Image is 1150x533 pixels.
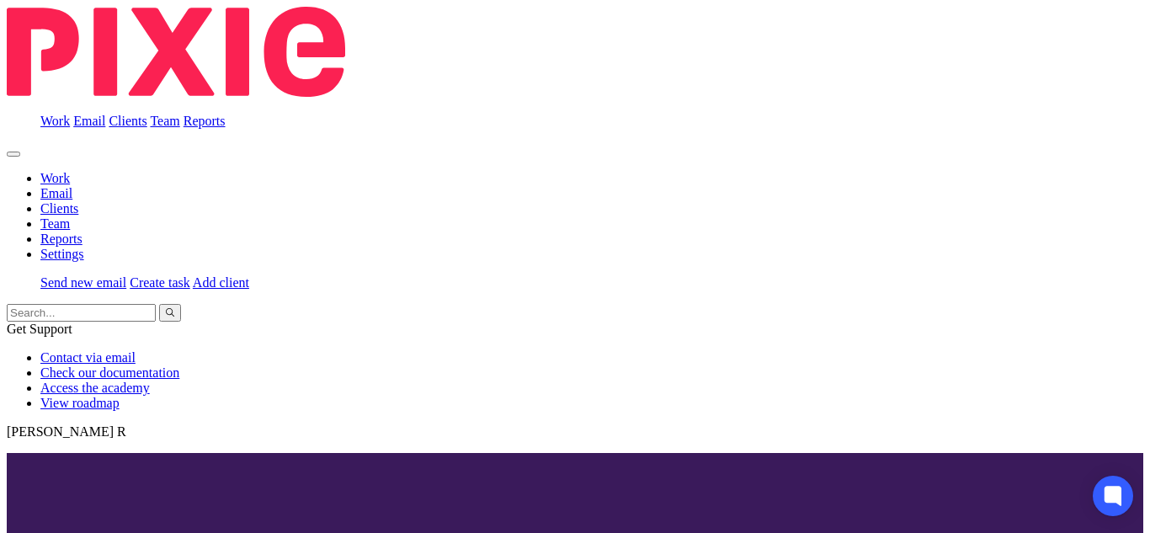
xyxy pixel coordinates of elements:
[40,396,120,410] a: View roadmap
[7,304,156,322] input: Search
[40,365,179,380] a: Check our documentation
[40,381,150,395] a: Access the academy
[40,171,70,185] a: Work
[159,304,181,322] button: Search
[40,216,70,231] a: Team
[7,7,345,97] img: Pixie
[7,322,72,336] span: Get Support
[73,114,105,128] a: Email
[40,114,70,128] a: Work
[150,114,179,128] a: Team
[40,247,84,261] a: Settings
[40,275,126,290] a: Send new email
[40,201,78,216] a: Clients
[40,232,83,246] a: Reports
[7,424,1143,440] p: [PERSON_NAME] R
[193,275,249,290] a: Add client
[130,275,190,290] a: Create task
[184,114,226,128] a: Reports
[40,350,136,365] a: Contact via email
[109,114,146,128] a: Clients
[40,186,72,200] a: Email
